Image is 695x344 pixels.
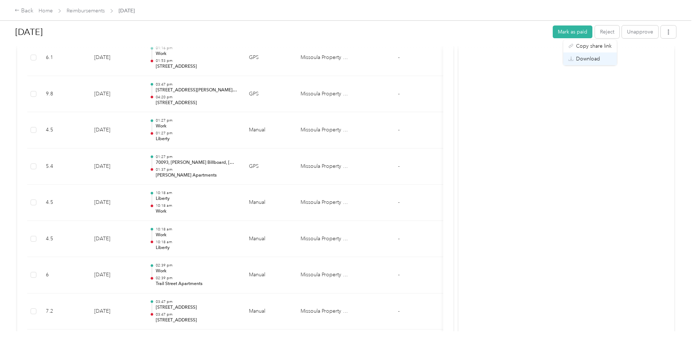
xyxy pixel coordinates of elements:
p: 03:47 pm [156,299,237,304]
span: - [398,54,400,60]
td: [DATE] [88,76,144,112]
td: 9.8 [40,76,88,112]
td: Manual [243,112,295,149]
p: 03:47 pm [156,82,237,87]
td: Missoula Property Management [295,76,354,112]
td: GPS [243,149,295,185]
p: Work [156,268,237,274]
span: - [398,127,400,133]
td: 4.5 [40,221,88,257]
span: - [398,236,400,242]
td: Missoula Property Management [295,149,354,185]
td: [DATE] [88,257,144,293]
button: Mark as paid [553,25,592,38]
span: - [398,308,400,314]
td: [DATE] [88,112,144,149]
iframe: Everlance-gr Chat Button Frame [654,303,695,344]
span: [DATE] [119,7,135,15]
td: GPS [243,40,295,76]
p: Liberty [156,136,237,142]
p: Trail Street Apartments [156,281,237,287]
td: Manual [243,185,295,221]
td: Missoula Property Management [295,257,354,293]
p: 03:47 pm [156,312,237,317]
p: Work [156,51,237,57]
span: Copy share link [576,42,612,50]
td: Manual [243,257,295,293]
a: Reimbursements [67,8,105,14]
p: Work [156,232,237,238]
p: 01:53 pm [156,58,237,63]
a: Home [39,8,53,14]
p: 01:37 pm [156,167,237,172]
td: Missoula Property Management [295,185,354,221]
span: - [398,91,400,97]
td: 6.1 [40,40,88,76]
td: Missoula Property Management [295,293,354,330]
p: [STREET_ADDRESS][PERSON_NAME][US_STATE] [156,87,237,94]
p: 70093, [PERSON_NAME] Billboard, [GEOGRAPHIC_DATA], [GEOGRAPHIC_DATA], [US_STATE], 59808, [GEOGRAP... [156,159,237,166]
td: [DATE] [88,221,144,257]
p: [STREET_ADDRESS] [156,317,237,324]
p: Liberty [156,245,237,251]
p: Work [156,123,237,130]
td: Manual [243,221,295,257]
td: 4.5 [40,112,88,149]
p: 04:20 pm [156,95,237,100]
p: [STREET_ADDRESS] [156,304,237,311]
td: 6 [40,257,88,293]
td: [DATE] [88,40,144,76]
td: Missoula Property Management [295,221,354,257]
td: Missoula Property Management [295,40,354,76]
p: 10:18 am [156,190,237,195]
p: 02:39 pm [156,276,237,281]
td: [DATE] [88,149,144,185]
span: - [398,272,400,278]
td: GPS [243,76,295,112]
p: 01:27 pm [156,118,237,123]
p: [STREET_ADDRESS] [156,63,237,70]
button: Reject [595,25,619,38]
span: - [398,199,400,205]
span: Download [576,55,600,63]
p: 02:39 pm [156,263,237,268]
td: 7.2 [40,293,88,330]
p: [PERSON_NAME] Apartments [156,172,237,179]
h1: Sep 2025 [15,23,548,41]
p: [STREET_ADDRESS] [156,100,237,106]
p: 10:18 am [156,227,237,232]
div: Back [15,7,33,15]
td: Manual [243,293,295,330]
td: Missoula Property Management [295,112,354,149]
p: Work [156,208,237,215]
td: 5.4 [40,149,88,185]
p: Liberty [156,195,237,202]
p: 01:27 pm [156,154,237,159]
p: 01:27 pm [156,131,237,136]
p: 10:18 am [156,203,237,208]
p: 10:18 am [156,240,237,245]
td: 4.5 [40,185,88,221]
td: [DATE] [88,185,144,221]
td: [DATE] [88,293,144,330]
span: - [398,163,400,169]
button: Unapprove [622,25,658,38]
